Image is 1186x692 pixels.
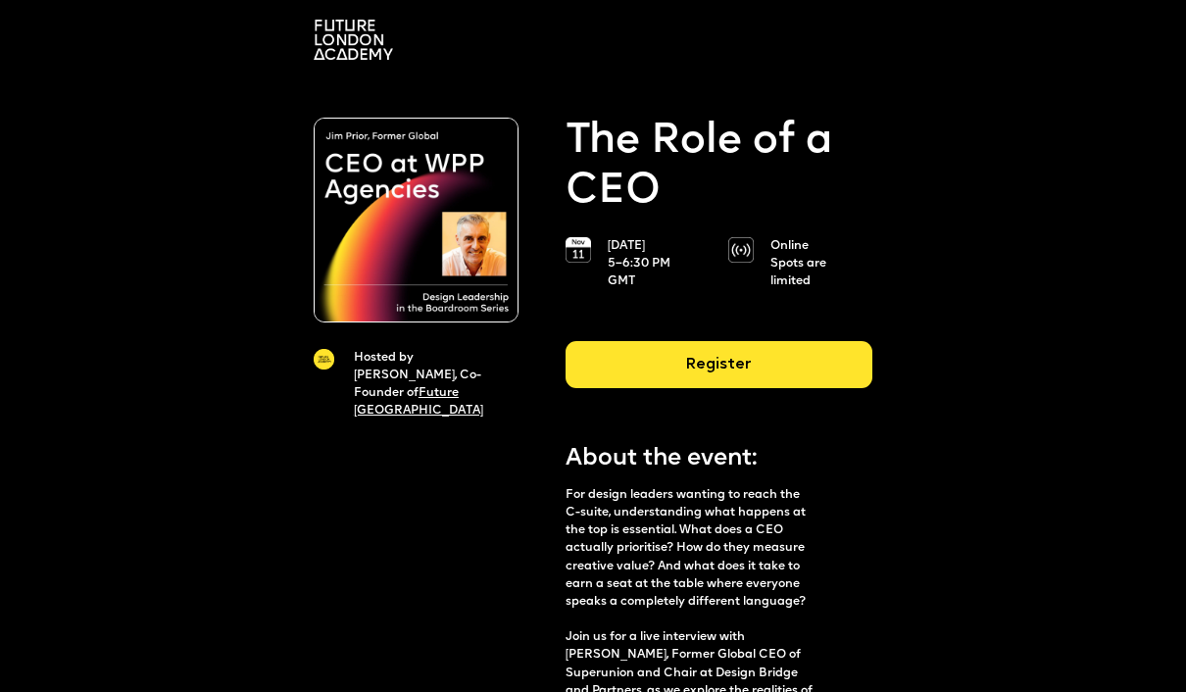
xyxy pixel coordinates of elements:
p: The Role of a CEO [566,118,872,218]
a: Register [566,341,872,404]
a: Future [GEOGRAPHIC_DATA] [354,387,483,417]
p: About the event: [566,443,842,476]
div: Register [566,341,872,388]
img: A yellow circle with Future London Academy logo [314,349,334,370]
img: A logo saying in 3 lines: Future London Academy [314,20,393,60]
p: [DATE] 5–6:30 PM GMT [608,237,699,290]
p: Online Spots are limited [770,237,862,290]
p: Hosted by [PERSON_NAME], Co-Founder of [354,349,502,420]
